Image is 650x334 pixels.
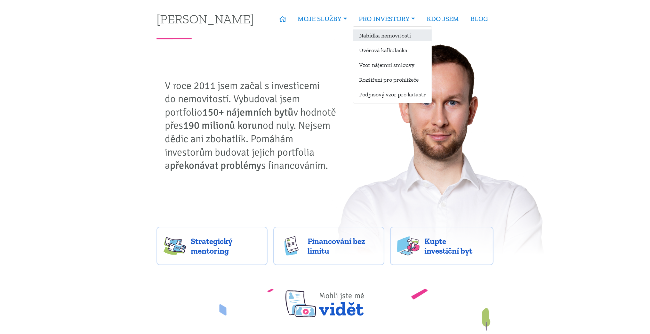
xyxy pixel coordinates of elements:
a: Strategický mentoring [156,227,268,265]
a: Kupte investiční byt [390,227,494,265]
a: Rozšíření pro prohlížeče [353,74,432,86]
span: Strategický mentoring [191,236,261,256]
p: V roce 2011 jsem začal s investicemi do nemovitostí. Vybudoval jsem portfolio v hodnotě přes od n... [165,79,341,172]
a: Vzor nájemní smlouvy [353,59,432,71]
a: Nabídka nemovitostí [353,29,432,41]
a: MOJE SLUŽBY [292,12,353,26]
strong: 190 milionů korun [183,119,263,132]
span: vidět [319,283,365,317]
a: Financování bez limitu [273,227,384,265]
span: Mohli jste mě [319,291,365,300]
a: PRO INVESTORY [353,12,421,26]
a: BLOG [465,12,494,26]
a: [PERSON_NAME] [156,12,254,25]
strong: překonávat problémy [170,159,261,172]
a: Úvěrová kalkulačka [353,44,432,56]
strong: 150+ nájemních bytů [203,106,294,118]
span: Financování bez limitu [308,236,377,256]
img: strategy [164,236,186,256]
a: Podpisový vzor pro katastr [353,88,432,100]
span: Kupte investiční byt [424,236,486,256]
img: flats [397,236,420,256]
a: KDO JSEM [421,12,465,26]
img: finance [280,236,303,256]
